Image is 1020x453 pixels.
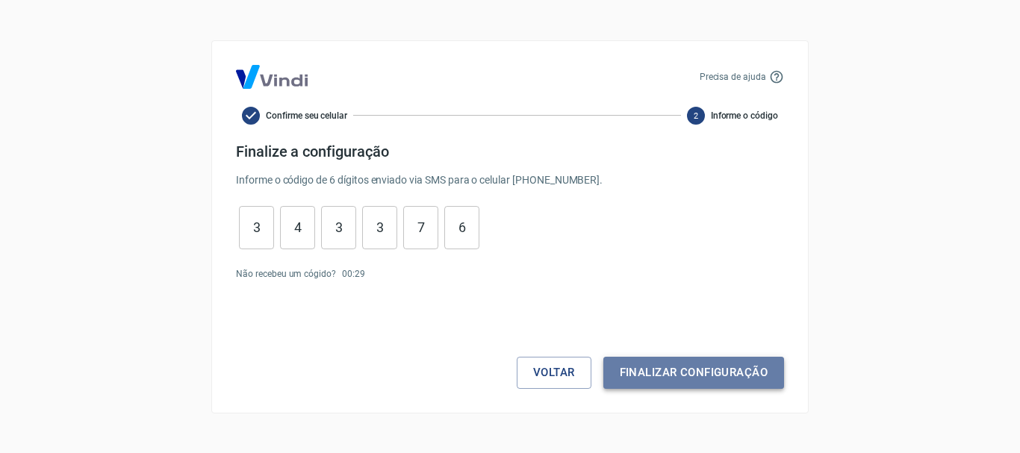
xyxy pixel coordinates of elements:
button: Voltar [517,357,591,388]
button: Finalizar configuração [603,357,784,388]
p: Precisa de ajuda [700,70,766,84]
h4: Finalize a configuração [236,143,784,160]
span: Informe o código [711,109,778,122]
p: 00 : 29 [342,267,365,281]
img: Logo Vind [236,65,308,89]
p: Informe o código de 6 dígitos enviado via SMS para o celular [PHONE_NUMBER] . [236,172,784,188]
p: Não recebeu um cógido? [236,267,336,281]
text: 2 [694,110,698,120]
span: Confirme seu celular [266,109,347,122]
